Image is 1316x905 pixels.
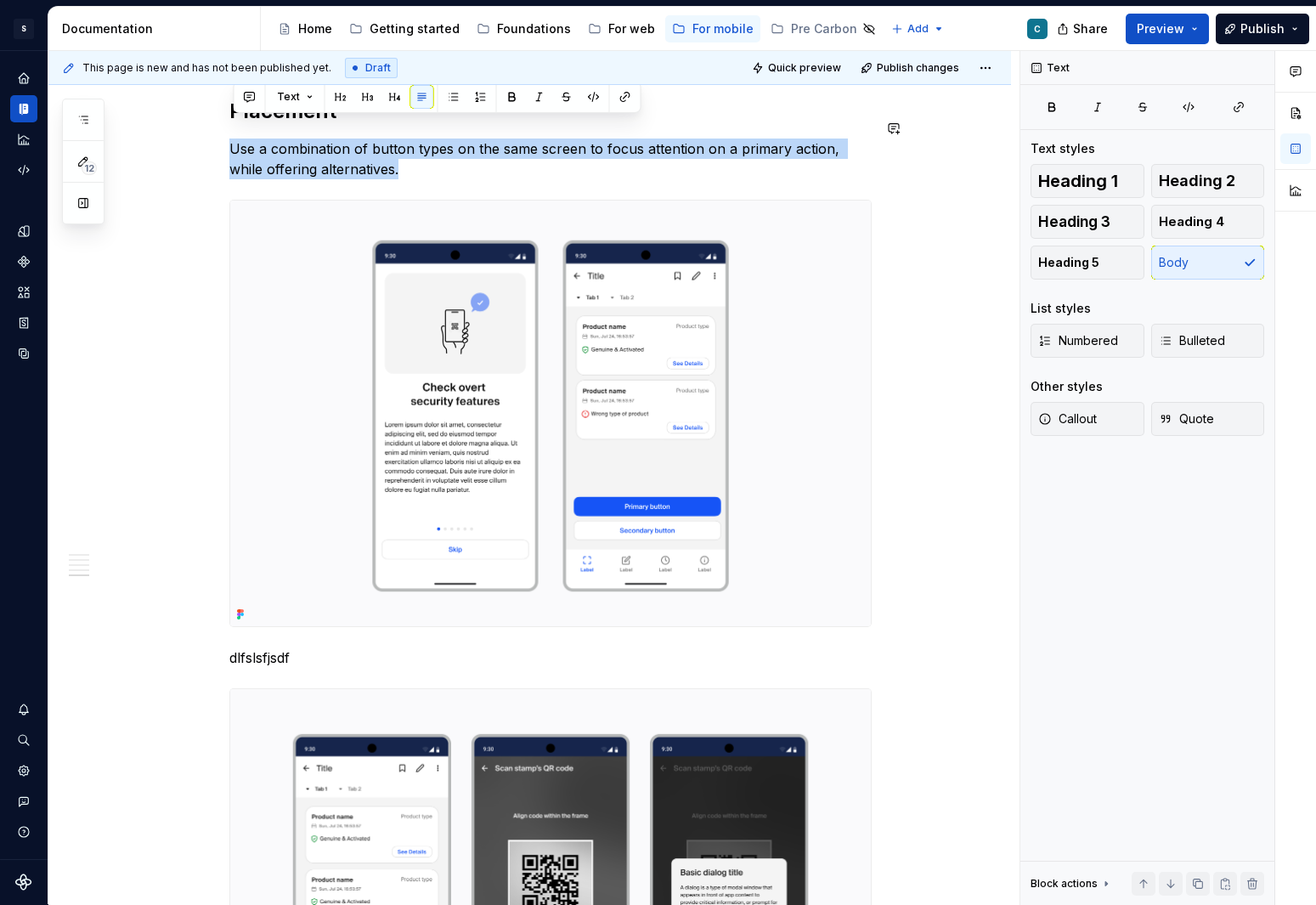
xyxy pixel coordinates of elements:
button: Quote [1151,402,1265,436]
a: Pre Carbon [764,15,883,42]
h2: Placement [229,98,872,125]
a: Components [10,248,37,275]
span: Publish [1240,20,1285,37]
a: For web [581,15,662,42]
button: Publish [1216,14,1309,44]
div: Text styles [1031,140,1095,157]
svg: Supernova Logo [15,874,32,891]
a: Design tokens [10,218,37,245]
p: Use a combination of button types on the same screen to focus attention on a primary action, whil... [229,139,872,179]
div: List styles [1031,300,1091,317]
span: Quote [1159,410,1214,427]
button: Text [269,85,321,109]
span: Preview [1137,20,1184,37]
button: Callout [1031,402,1144,436]
button: Bulleted [1151,324,1265,358]
a: For mobile [665,15,760,42]
span: Heading 2 [1159,173,1235,189]
span: This page is new and has not been published yet. [82,61,331,75]
a: Home [271,15,339,42]
button: Add [886,17,950,41]
span: Numbered [1038,332,1118,349]
img: a70aa521-38ad-4184-9200-65a81fe2e643.png [230,201,871,627]
a: Foundations [470,15,578,42]
div: Other styles [1031,378,1103,395]
p: dlfslsfjsdf [229,648,872,668]
span: Publish changes [877,61,959,75]
button: Publish changes [856,56,967,80]
a: Getting started [342,15,466,42]
span: 12 [82,161,97,175]
div: For mobile [692,20,754,37]
a: Analytics [10,126,37,153]
div: For web [608,20,655,37]
span: Text [277,90,300,104]
div: Documentation [62,20,253,37]
div: Getting started [370,20,460,37]
button: Heading 5 [1031,246,1144,280]
span: Heading 5 [1038,254,1099,271]
a: Storybook stories [10,309,37,337]
a: Assets [10,279,37,306]
button: S [3,10,44,47]
button: Share [1048,14,1119,44]
span: Heading 1 [1038,173,1118,189]
button: Preview [1126,14,1209,44]
span: Heading 4 [1159,213,1224,230]
button: Heading 4 [1151,205,1265,239]
button: Notifications [10,696,37,723]
button: Heading 1 [1031,164,1144,198]
button: Search ⌘K [10,727,37,754]
span: Add [907,22,929,36]
button: Numbered [1031,324,1144,358]
div: Block actions [1031,877,1098,891]
span: Quick preview [768,61,841,75]
button: Contact support [10,788,37,815]
div: C [1034,22,1041,36]
a: Code automation [10,156,37,184]
button: Heading 2 [1151,164,1265,198]
div: Home [298,20,332,37]
a: Documentation [10,95,37,122]
span: Share [1073,20,1108,37]
div: Pre Carbon [791,20,857,37]
button: Quick preview [747,56,849,80]
a: Home [10,65,37,92]
a: Data sources [10,340,37,367]
span: Callout [1038,410,1097,427]
span: Bulleted [1159,332,1225,349]
button: Heading 3 [1031,205,1144,239]
div: S [14,19,34,39]
span: Draft [365,61,391,75]
div: Page tree [271,12,883,46]
span: Heading 3 [1038,213,1110,230]
a: Settings [10,757,37,784]
div: Block actions [1031,872,1113,896]
div: Foundations [497,20,571,37]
